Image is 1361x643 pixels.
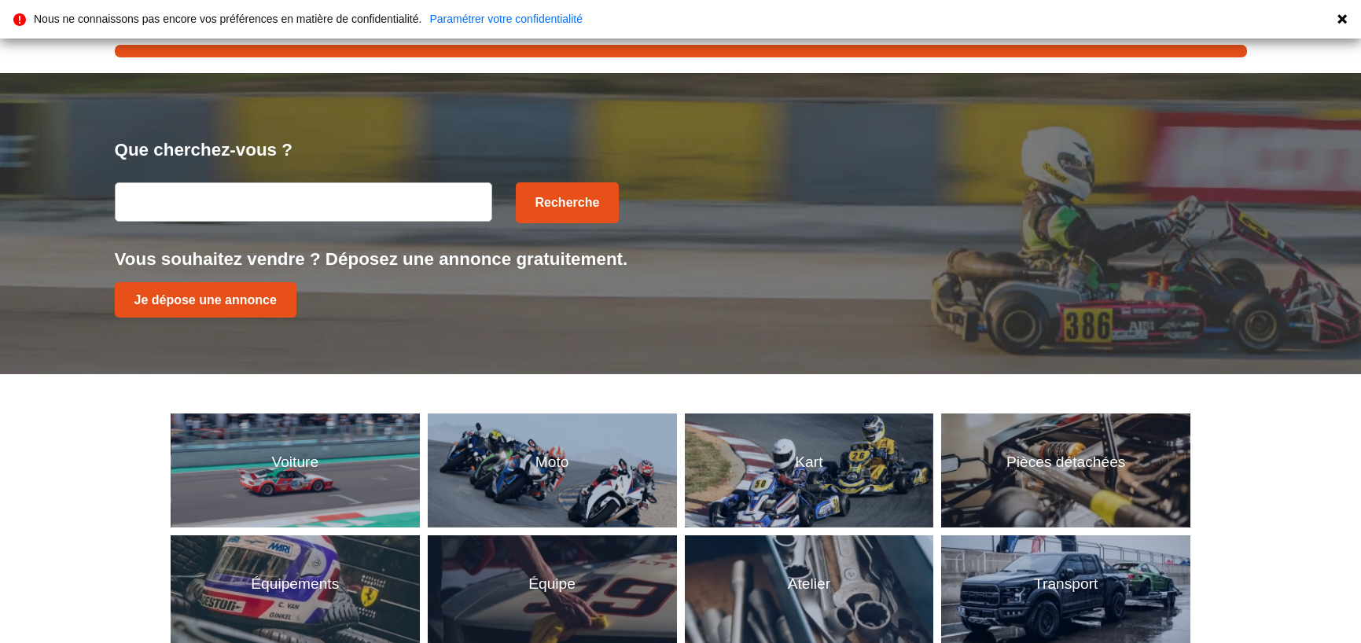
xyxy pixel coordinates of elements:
[795,452,822,473] p: Kart
[941,413,1190,527] a: Pièces détachéesPièces détachées
[115,282,296,318] a: Je dépose une annonce
[516,182,620,223] button: Recherche
[429,13,583,24] a: Paramétrer votre confidentialité
[528,574,576,595] p: Équipe
[271,452,318,473] p: Voiture
[115,138,1247,162] p: Que cherchez-vous ?
[1006,452,1125,473] p: Pièces détachées
[428,413,677,527] a: MotoMoto
[535,452,569,473] p: Moto
[1034,574,1098,595] p: Transport
[34,13,421,24] p: Nous ne connaissons pas encore vos préférences en matière de confidentialité.
[115,247,1247,271] p: Vous souhaitez vendre ? Déposez une annonce gratuitement.
[685,413,934,527] a: KartKart
[788,574,830,595] p: Atelier
[251,574,339,595] p: Équipements
[171,413,420,527] a: VoitureVoiture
